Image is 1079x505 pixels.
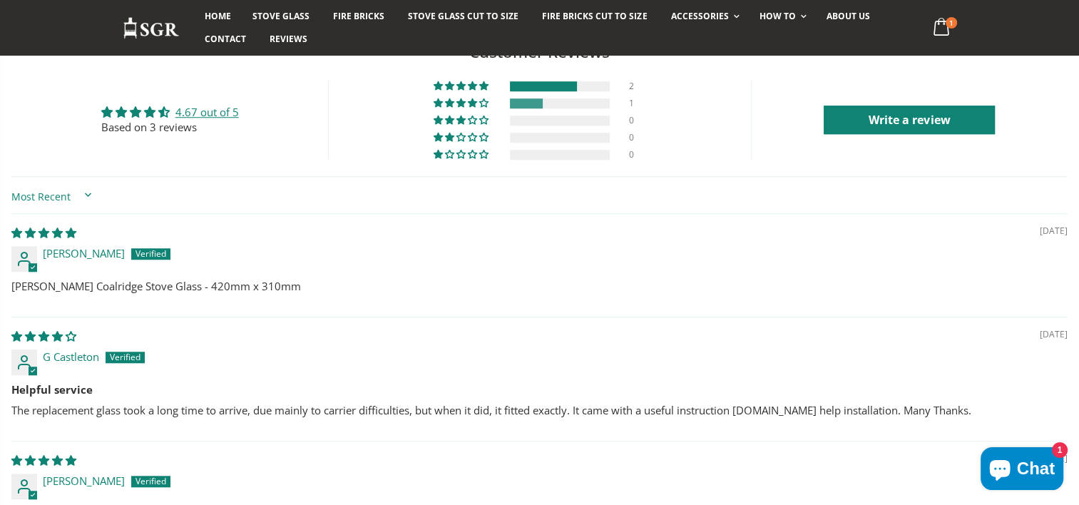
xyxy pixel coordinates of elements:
[824,106,995,134] a: Write a review
[816,5,881,28] a: About us
[194,5,242,28] a: Home
[976,447,1068,494] inbox-online-store-chat: Shopify online store chat
[660,5,746,28] a: Accessories
[205,10,231,22] span: Home
[542,10,647,22] span: Fire Bricks Cut To Size
[827,10,870,22] span: About us
[101,104,239,120] div: Average rating is 4.67 stars
[629,81,646,91] div: 2
[322,5,395,28] a: Fire Bricks
[749,5,814,28] a: How To
[670,10,728,22] span: Accessories
[11,225,76,240] span: 5 star review
[205,33,246,45] span: Contact
[43,246,125,260] span: [PERSON_NAME]
[434,98,491,108] div: 33% (1) reviews with 4 star rating
[408,10,518,22] span: Stove Glass Cut To Size
[531,5,658,28] a: Fire Bricks Cut To Size
[927,14,956,42] a: 1
[175,105,239,119] a: 4.67 out of 5
[43,350,99,364] span: G Castleton
[434,81,491,91] div: 67% (2) reviews with 5 star rating
[11,279,1068,294] p: [PERSON_NAME] Coalridge Stove Glass - 420mm x 310mm
[1040,225,1068,238] span: [DATE]
[194,28,257,51] a: Contact
[760,10,796,22] span: How To
[11,382,1068,397] b: Helpful service
[11,329,76,343] span: 4 star review
[101,120,239,135] div: Based on 3 reviews
[11,183,96,208] select: Sort dropdown
[1040,329,1068,341] span: [DATE]
[11,403,1068,418] p: The replacement glass took a long time to arrive, due mainly to carrier difficulties, but when it...
[11,453,76,467] span: 5 star review
[629,98,646,108] div: 1
[242,5,320,28] a: Stove Glass
[259,28,318,51] a: Reviews
[397,5,529,28] a: Stove Glass Cut To Size
[123,16,180,40] img: Stove Glass Replacement
[333,10,384,22] span: Fire Bricks
[43,474,125,488] span: [PERSON_NAME]
[270,33,307,45] span: Reviews
[252,10,310,22] span: Stove Glass
[946,17,957,29] span: 1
